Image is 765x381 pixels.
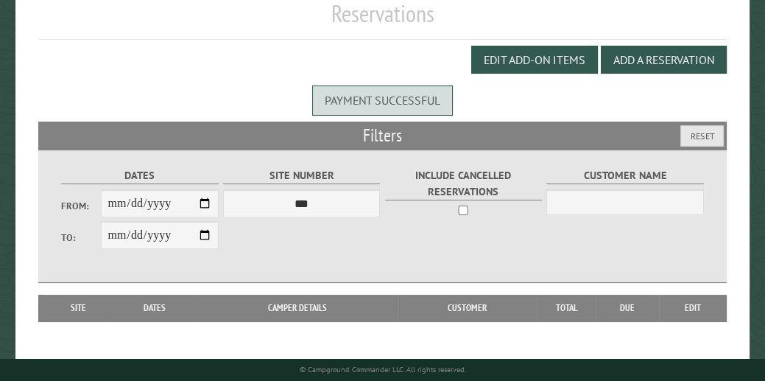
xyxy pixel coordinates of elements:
label: To: [61,231,100,245]
button: Reset [680,125,724,147]
label: Site Number [223,167,380,184]
button: Edit Add-on Items [471,46,598,74]
th: Camper Details [197,295,398,321]
label: Customer Name [546,167,703,184]
label: Dates [61,167,218,184]
th: Dates [111,295,197,321]
div: Payment successful [312,85,453,115]
th: Due [596,295,659,321]
th: Site [46,295,111,321]
label: Include Cancelled Reservations [385,167,542,200]
small: © Campground Commander LLC. All rights reserved. [300,365,466,374]
th: Total [537,295,596,321]
label: From: [61,199,100,213]
h2: Filters [38,122,727,150]
th: Edit [659,295,727,321]
button: Add a Reservation [601,46,727,74]
th: Customer [398,295,537,321]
